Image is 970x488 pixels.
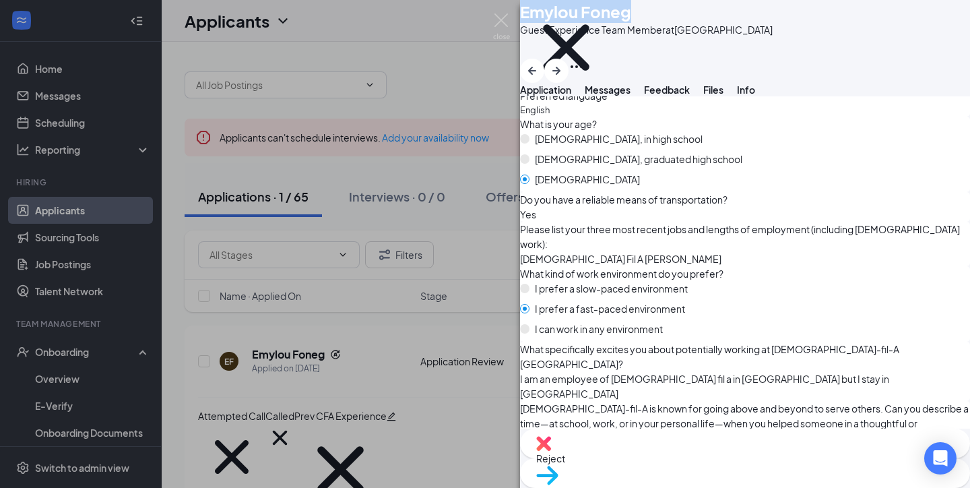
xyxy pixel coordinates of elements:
span: What specifically excites you about potentially working at [DEMOGRAPHIC_DATA]-fil-A [GEOGRAPHIC_D... [520,342,970,371]
span: [DEMOGRAPHIC_DATA]-fil-A is known for going above and beyond to serve others. Can you describe a ... [520,401,970,446]
div: Open Intercom Messenger [924,442,957,475]
span: [DEMOGRAPHIC_DATA] [535,172,640,187]
span: Feedback [644,84,690,96]
span: I prefer a fast-paced environment [535,301,685,316]
span: Info [737,84,755,96]
span: I am an employee of [DEMOGRAPHIC_DATA] fil a in [GEOGRAPHIC_DATA] but I stay in [GEOGRAPHIC_DATA] [520,371,970,401]
span: Messages [585,84,630,96]
span: What is your age? [520,117,597,131]
span: [DEMOGRAPHIC_DATA], graduated high school [535,152,742,166]
span: I prefer a slow-paced environment [535,281,688,296]
svg: ArrowRight [548,63,564,79]
svg: ArrowLeftNew [524,63,540,79]
span: What kind of work environment do you prefer? [520,266,723,281]
svg: Cross [520,1,612,94]
div: Guest Experience Team Member at [GEOGRAPHIC_DATA] [520,23,773,36]
span: I can work in any environment [535,322,663,336]
span: Please list your three most recent jobs and lengths of employment (including [DEMOGRAPHIC_DATA] w... [520,222,970,251]
span: [DEMOGRAPHIC_DATA], in high school [535,131,703,146]
span: Reject [536,451,954,466]
button: ArrowLeftNew [520,59,544,83]
span: Yes [520,207,970,222]
button: ArrowRight [544,59,569,83]
span: [DEMOGRAPHIC_DATA] Fil A [PERSON_NAME] [520,251,970,266]
span: English [520,103,970,117]
span: Files [703,84,723,96]
span: Do you have a reliable means of transportation? [520,192,727,207]
span: Application [520,84,571,96]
